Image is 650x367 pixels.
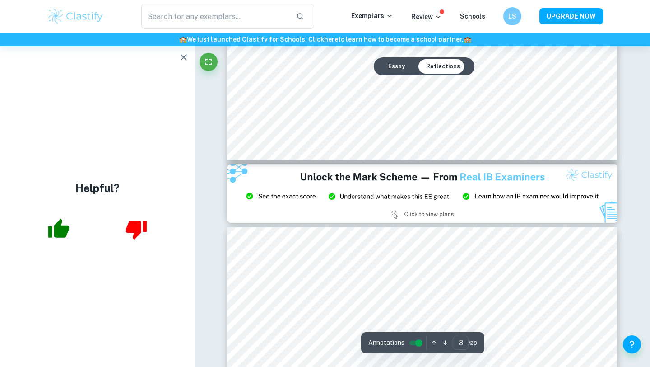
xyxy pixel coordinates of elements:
[464,36,471,43] span: 🏫
[469,339,477,347] span: / 28
[179,36,187,43] span: 🏫
[2,34,648,44] h6: We just launched Clastify for Schools. Click to learn how to become a school partner.
[324,36,338,43] a: here
[47,7,104,25] img: Clastify logo
[200,53,218,71] button: Fullscreen
[539,8,603,24] button: UPGRADE NOW
[507,11,518,21] h6: LS
[141,4,289,29] input: Search for any exemplars...
[411,12,442,22] p: Review
[381,59,412,74] button: Essay
[623,335,641,353] button: Help and Feedback
[503,7,521,25] button: LS
[419,59,467,74] button: Reflections
[368,338,404,348] span: Annotations
[227,164,617,223] img: Ad
[75,180,120,196] h4: Helpful?
[351,11,393,21] p: Exemplars
[460,13,485,20] a: Schools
